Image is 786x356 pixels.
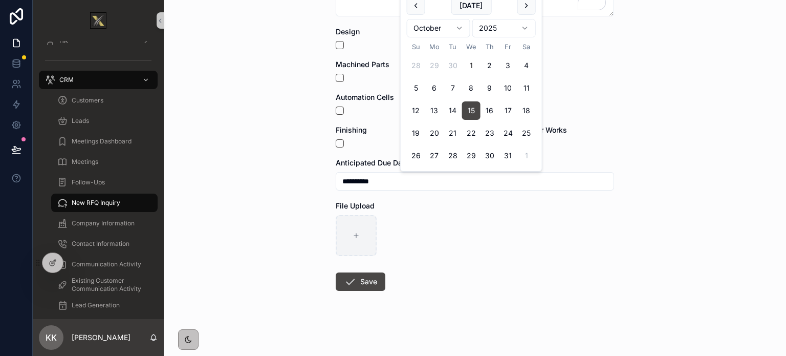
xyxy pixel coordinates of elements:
[51,132,158,151] a: Meetings Dashboard
[72,117,89,125] span: Leads
[517,146,536,165] button: Saturday, November 1st, 2025
[517,79,536,97] button: Saturday, October 11th, 2025
[499,124,517,142] button: Friday, October 24th, 2025
[517,124,536,142] button: Saturday, October 25th, 2025
[51,91,158,110] a: Customers
[72,178,105,186] span: Follow-Ups
[51,255,158,274] a: Communication Activity
[51,296,158,315] a: Lead Generation
[499,41,517,52] th: Friday
[444,101,462,120] button: Tuesday, October 14th, 2025
[481,56,499,75] button: Thursday, October 2nd, 2025
[72,219,135,227] span: Company Information
[336,125,367,134] span: Finishing
[72,158,98,166] span: Meetings
[51,276,158,294] a: Existing Customer Communication Activity
[444,56,462,75] button: Tuesday, September 30th, 2025
[425,124,444,142] button: Monday, October 20th, 2025
[72,240,129,248] span: Contact Information
[425,101,444,120] button: Monday, October 13th, 2025
[72,199,120,207] span: New RFQ Inquiry
[425,146,444,165] button: Monday, October 27th, 2025
[407,146,425,165] button: Sunday, October 26th, 2025
[72,137,132,145] span: Meetings Dashboard
[499,56,517,75] button: Friday, October 3rd, 2025
[481,79,499,97] button: Thursday, October 9th, 2025
[444,79,462,97] button: Tuesday, October 7th, 2025
[462,56,481,75] button: Today, Wednesday, October 1st, 2025
[499,146,517,165] button: Friday, October 31st, 2025
[407,56,425,75] button: Sunday, September 28th, 2025
[39,32,158,50] a: HR
[462,124,481,142] button: Wednesday, October 22nd, 2025
[33,41,164,319] div: scrollable content
[72,260,141,268] span: Communication Activity
[90,12,106,29] img: App logo
[499,79,517,97] button: Friday, October 10th, 2025
[407,41,425,52] th: Sunday
[444,146,462,165] button: Tuesday, October 28th, 2025
[51,235,158,253] a: Contact Information
[51,112,158,130] a: Leads
[425,79,444,97] button: Monday, October 6th, 2025
[407,79,425,97] button: Sunday, October 5th, 2025
[51,173,158,192] a: Follow-Ups
[51,153,158,171] a: Meetings
[425,41,444,52] th: Monday
[425,56,444,75] button: Monday, September 29th, 2025
[481,146,499,165] button: Thursday, October 30th, 2025
[517,56,536,75] button: Saturday, October 4th, 2025
[481,124,499,142] button: Thursday, October 23rd, 2025
[336,273,385,291] button: Save
[462,41,481,52] th: Wednesday
[517,101,536,120] button: Saturday, October 18th, 2025
[336,158,409,167] span: Anticipated Due Date
[72,277,147,293] span: Existing Customer Communication Activity
[499,101,517,120] button: Friday, October 17th, 2025
[59,76,74,84] span: CRM
[336,201,375,210] span: File Upload
[336,60,389,69] span: Machined Parts
[462,101,481,120] button: Wednesday, October 15th, 2025, selected
[39,71,158,89] a: CRM
[444,41,462,52] th: Tuesday
[336,27,360,36] span: Design
[407,124,425,142] button: Sunday, October 19th, 2025
[444,124,462,142] button: Tuesday, October 21st, 2025
[517,41,536,52] th: Saturday
[481,101,499,120] button: Thursday, October 16th, 2025
[481,41,499,52] th: Thursday
[51,214,158,233] a: Company Information
[407,101,425,120] button: Sunday, October 12th, 2025
[51,194,158,212] a: New RFQ Inquiry
[462,79,481,97] button: Wednesday, October 8th, 2025
[72,96,103,104] span: Customers
[336,93,394,101] span: Automation Cells
[72,301,120,309] span: Lead Generation
[46,331,57,344] span: KK
[59,37,68,45] span: HR
[407,41,536,165] table: October 2025
[462,146,481,165] button: Wednesday, October 29th, 2025
[72,332,130,343] p: [PERSON_NAME]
